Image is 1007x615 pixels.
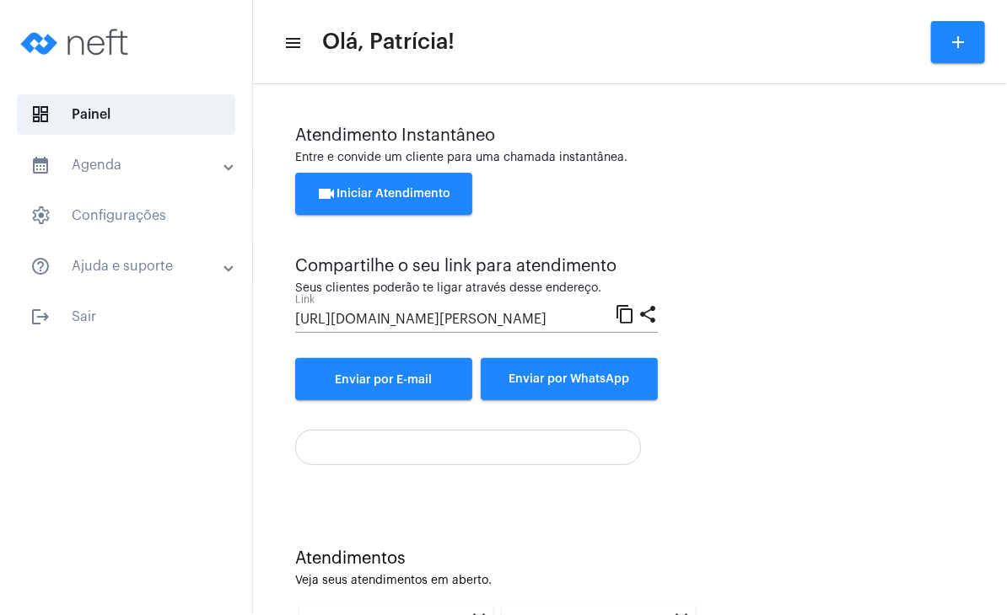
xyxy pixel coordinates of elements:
span: Sair [17,297,235,337]
span: sidenav icon [30,104,51,125]
mat-panel-title: Agenda [30,155,225,175]
span: Olá, Patrícia! [322,29,455,56]
span: Iniciar Atendimento [317,188,451,200]
mat-panel-title: Ajuda e suporte [30,256,225,276]
div: Atendimentos [295,549,965,568]
span: Painel [17,94,235,135]
mat-icon: sidenav icon [30,307,51,327]
mat-icon: videocam [317,184,337,204]
div: Seus clientes poderão te ligar através desse endereço. [295,282,658,295]
button: Iniciar Atendimento [295,173,472,215]
span: Configurações [17,195,235,236]
a: Enviar por E-mail [295,358,472,400]
div: Compartilhe o seu link para atendimento [295,257,658,275]
span: sidenav icon [30,206,51,226]
span: Enviar por E-mail [336,374,433,386]
mat-icon: sidenav icon [283,33,300,53]
div: Atendimento Instantâneo [295,126,965,145]
mat-icon: sidenav icon [30,155,51,175]
mat-icon: sidenav icon [30,256,51,276]
mat-expansion-panel-header: sidenav iconAjuda e suporte [10,246,252,286]
span: Enviar por WhatsApp [509,373,630,385]
mat-expansion-panel-header: sidenav iconAgenda [10,145,252,185]
img: logo-neft-novo-2.png [13,8,140,76]
mat-icon: content_copy [615,303,635,324]
mat-icon: add [948,32,968,52]
div: Veja seus atendimentos em aberto. [295,575,965,587]
mat-icon: share [638,303,658,324]
div: Entre e convide um cliente para uma chamada instantânea. [295,152,965,164]
button: Enviar por WhatsApp [481,358,658,400]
